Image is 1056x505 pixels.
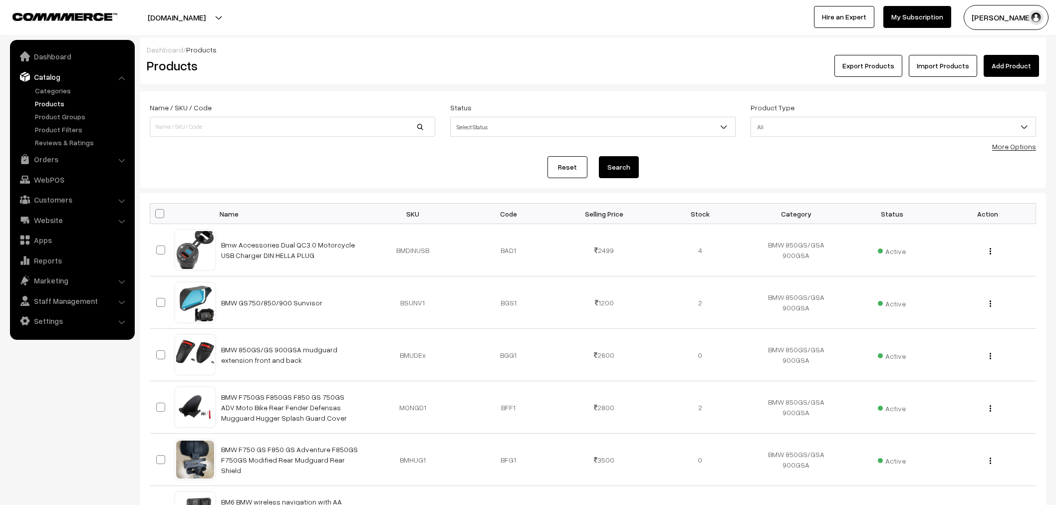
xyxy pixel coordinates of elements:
th: Status [844,204,940,224]
td: BMW 850GS/GSA 900GSA [748,434,844,486]
a: Add Product [984,55,1039,77]
label: Product Type [751,102,794,113]
span: Select Status [451,118,735,136]
a: Customers [12,191,131,209]
a: WebPOS [12,171,131,189]
a: Settings [12,312,131,330]
span: Select Status [450,117,736,137]
span: Active [878,244,906,256]
span: Active [878,348,906,361]
a: BMW 850GS/GS 900GSA mudguard extension front and back [221,345,337,364]
th: Stock [652,204,748,224]
a: Products [32,98,131,109]
a: Catalog [12,68,131,86]
th: Selling Price [556,204,652,224]
td: 3500 [556,434,652,486]
td: 4 [652,224,748,276]
a: Reset [547,156,587,178]
a: Website [12,211,131,229]
span: Active [878,401,906,414]
td: 0 [652,329,748,381]
input: Name / SKU / Code [150,117,435,137]
a: Dashboard [12,47,131,65]
a: Staff Management [12,292,131,310]
th: SKU [365,204,461,224]
a: Reviews & Ratings [32,137,131,148]
td: BFG1 [461,434,556,486]
a: More Options [992,142,1036,151]
a: Orders [12,150,131,168]
a: My Subscription [883,6,951,28]
a: Bmw Accessories Dual QC3.0 Motorcycle USB Charger DIN HELLA PLUG [221,241,355,259]
img: Menu [990,405,991,412]
span: Active [878,453,906,466]
td: BMDINUSB [365,224,461,276]
a: Categories [32,85,131,96]
a: Dashboard [147,45,183,54]
a: BMW F750 GS F850 GS Adventure F850GS F750GS Modified Rear Mudguard Rear Shield [221,445,358,475]
img: Menu [990,353,991,359]
label: Name / SKU / Code [150,102,212,113]
a: Marketing [12,271,131,289]
td: BGS1 [461,276,556,329]
a: Product Filters [32,124,131,135]
button: Search [599,156,639,178]
a: Product Groups [32,111,131,122]
a: COMMMERCE [12,10,100,22]
th: Code [461,204,556,224]
td: BFF1 [461,381,556,434]
img: COMMMERCE [12,13,117,20]
td: BMW 850GS/GSA 900GSA [748,381,844,434]
td: BMW 850GS/GSA 900GSA [748,276,844,329]
td: BMHUG1 [365,434,461,486]
h2: Products [147,58,434,73]
span: Products [186,45,217,54]
td: BSUNV1 [365,276,461,329]
th: Action [940,204,1036,224]
th: Category [748,204,844,224]
td: MONGD1 [365,381,461,434]
a: BMW F750GS F850GS F850 GS 750GS ADV Moto Bike Rear Fender Defensas Mugguard Hugger Splash Guard C... [221,393,347,422]
img: Menu [990,248,991,254]
a: Apps [12,231,131,249]
a: Reports [12,252,131,269]
div: / [147,44,1039,55]
button: [DOMAIN_NAME] [113,5,241,30]
a: BMW GS750/850/900 Sunvisor [221,298,322,307]
td: 2499 [556,224,652,276]
span: All [751,117,1036,137]
td: BAD1 [461,224,556,276]
button: [PERSON_NAME] [964,5,1049,30]
td: BMUDEx [365,329,461,381]
td: 0 [652,434,748,486]
td: 2 [652,276,748,329]
td: BMW 850GS/GSA 900GSA [748,329,844,381]
label: Status [450,102,472,113]
td: 2 [652,381,748,434]
td: BMW 850GS/GSA 900GSA [748,224,844,276]
span: All [751,118,1036,136]
button: Export Products [834,55,902,77]
td: BGG1 [461,329,556,381]
td: 2600 [556,329,652,381]
img: Menu [990,300,991,307]
td: 1200 [556,276,652,329]
th: Name [215,204,365,224]
span: Active [878,296,906,309]
td: 2800 [556,381,652,434]
a: Hire an Expert [814,6,874,28]
img: Menu [990,458,991,464]
a: Import Products [909,55,977,77]
img: user [1029,10,1044,25]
